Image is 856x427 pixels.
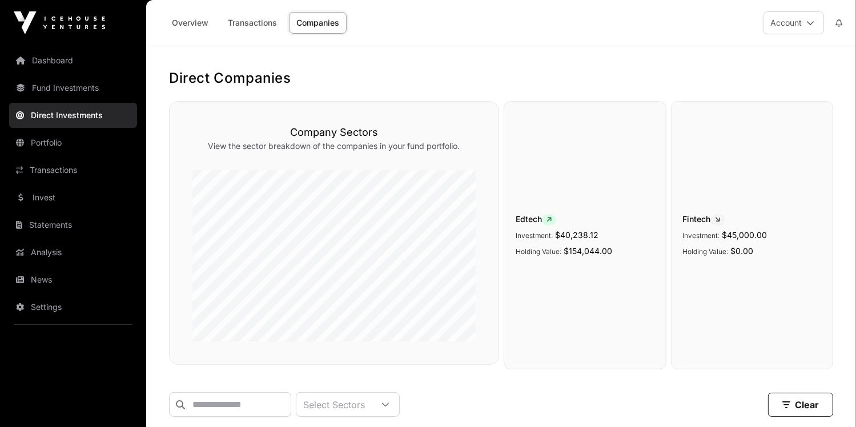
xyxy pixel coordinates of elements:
[164,12,216,34] a: Overview
[169,69,833,87] h1: Direct Companies
[516,231,553,240] span: Investment:
[192,140,476,152] p: View the sector breakdown of the companies in your fund portfolio.
[9,240,137,265] a: Analysis
[289,12,347,34] a: Companies
[9,130,137,155] a: Portfolio
[516,213,654,225] span: Edtech
[14,11,105,34] img: Icehouse Ventures Logo
[9,185,137,210] a: Invest
[9,295,137,320] a: Settings
[9,48,137,73] a: Dashboard
[9,212,137,237] a: Statements
[683,213,822,225] span: Fintech
[564,246,612,256] span: $154,044.00
[722,230,767,240] span: $45,000.00
[731,246,754,256] span: $0.00
[683,231,720,240] span: Investment:
[555,230,598,240] span: $40,238.12
[683,247,729,256] span: Holding Value:
[9,267,137,292] a: News
[9,158,137,183] a: Transactions
[768,393,833,417] button: Clear
[9,75,137,100] a: Fund Investments
[9,103,137,128] a: Direct Investments
[763,11,824,34] button: Account
[516,247,561,256] span: Holding Value:
[220,12,284,34] a: Transactions
[296,393,372,416] div: Select Sectors
[799,372,856,427] iframe: Chat Widget
[192,124,476,140] h3: Company Sectors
